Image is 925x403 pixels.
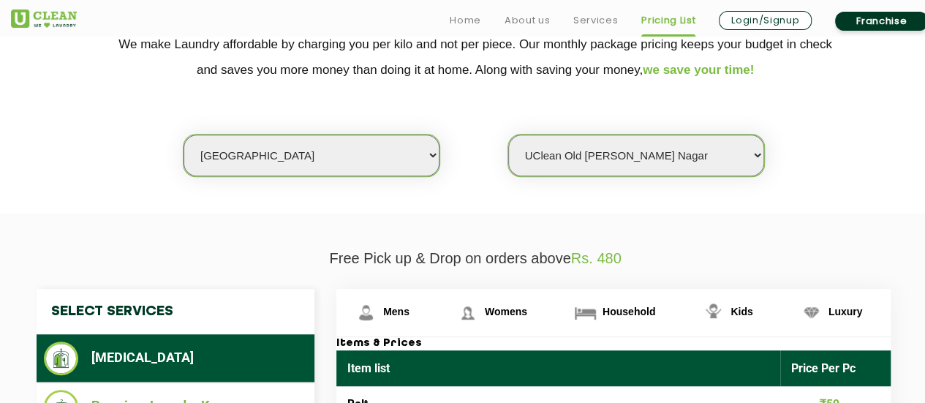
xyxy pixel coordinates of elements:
[641,12,695,29] a: Pricing List
[573,300,598,325] img: Household
[336,337,891,350] h3: Items & Prices
[11,10,77,28] img: UClean Laundry and Dry Cleaning
[450,12,481,29] a: Home
[730,306,752,317] span: Kids
[603,306,655,317] span: Household
[383,306,409,317] span: Mens
[505,12,550,29] a: About us
[643,63,754,77] span: we save your time!
[780,350,891,386] th: Price Per Pc
[353,300,379,325] img: Mens
[37,289,314,334] h4: Select Services
[485,306,527,317] span: Womens
[798,300,824,325] img: Luxury
[44,342,307,375] li: [MEDICAL_DATA]
[44,342,78,375] img: Dry Cleaning
[571,250,622,266] span: Rs. 480
[828,306,863,317] span: Luxury
[455,300,480,325] img: Womens
[719,11,812,30] a: Login/Signup
[336,350,780,386] th: Item list
[573,12,618,29] a: Services
[701,300,726,325] img: Kids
